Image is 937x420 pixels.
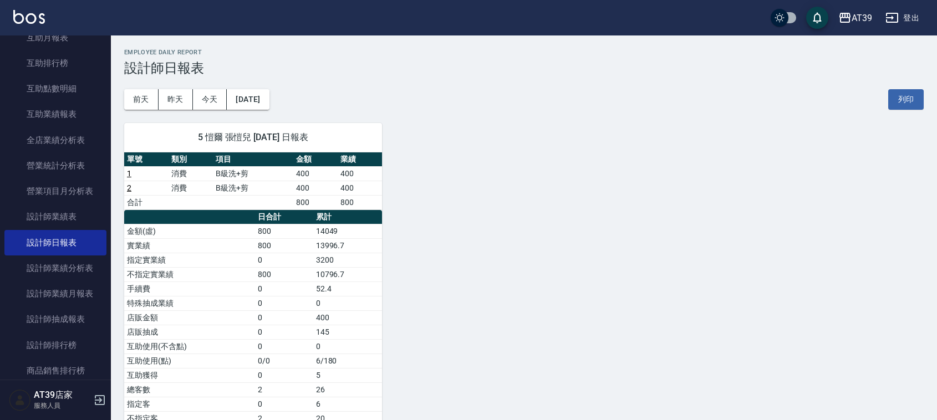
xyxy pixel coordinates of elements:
[124,325,255,339] td: 店販抽成
[124,296,255,310] td: 特殊抽成業績
[4,153,106,178] a: 營業統計分析表
[9,389,31,411] img: Person
[193,89,227,110] button: 今天
[806,7,828,29] button: save
[124,397,255,411] td: 指定客
[124,152,169,167] th: 單號
[169,181,213,195] td: 消費
[124,267,255,281] td: 不指定實業績
[4,281,106,306] a: 設計師業績月報表
[834,7,877,29] button: AT39
[124,339,255,354] td: 互助使用(不含點)
[852,11,872,25] div: AT39
[4,332,106,358] a: 設計師排行榜
[34,390,90,401] h5: AT39店家
[255,382,313,397] td: 2
[4,25,106,50] a: 互助月報表
[255,368,313,382] td: 0
[4,101,106,127] a: 互助業績報表
[34,401,90,411] p: 服務人員
[313,325,382,339] td: 145
[255,339,313,354] td: 0
[888,89,924,110] button: 列印
[338,152,382,167] th: 業績
[338,195,382,209] td: 800
[4,127,106,153] a: 全店業績分析表
[124,60,924,76] h3: 設計師日報表
[4,204,106,229] a: 設計師業績表
[213,181,293,195] td: B級洗+剪
[255,238,313,253] td: 800
[4,178,106,204] a: 營業項目月分析表
[124,354,255,368] td: 互助使用(點)
[124,89,159,110] button: 前天
[255,397,313,411] td: 0
[313,310,382,325] td: 400
[313,382,382,397] td: 26
[255,296,313,310] td: 0
[313,281,382,296] td: 52.4
[124,382,255,397] td: 總客數
[313,368,382,382] td: 5
[255,354,313,368] td: 0/0
[313,354,382,368] td: 6/180
[213,166,293,181] td: B級洗+剪
[881,8,924,28] button: 登出
[255,224,313,238] td: 800
[313,339,382,354] td: 0
[124,310,255,325] td: 店販金額
[313,224,382,238] td: 14049
[138,132,369,143] span: 5 愷爾 張愷兒 [DATE] 日報表
[313,267,382,281] td: 10796.7
[255,253,313,267] td: 0
[255,281,313,296] td: 0
[4,255,106,281] a: 設計師業績分析表
[313,296,382,310] td: 0
[293,166,338,181] td: 400
[124,368,255,382] td: 互助獲得
[255,310,313,325] td: 0
[4,358,106,383] a: 商品銷售排行榜
[338,181,382,195] td: 400
[124,253,255,267] td: 指定實業績
[124,224,255,238] td: 金額(虛)
[159,89,193,110] button: 昨天
[124,152,382,210] table: a dense table
[255,267,313,281] td: 800
[4,230,106,255] a: 設計師日報表
[213,152,293,167] th: 項目
[313,210,382,224] th: 累計
[124,281,255,296] td: 手續費
[255,325,313,339] td: 0
[293,195,338,209] td: 800
[13,10,45,24] img: Logo
[127,169,131,178] a: 1
[127,183,131,192] a: 2
[169,166,213,181] td: 消費
[4,306,106,332] a: 設計師抽成報表
[313,397,382,411] td: 6
[313,238,382,253] td: 13996.7
[255,210,313,224] th: 日合計
[169,152,213,167] th: 類別
[4,76,106,101] a: 互助點數明細
[227,89,269,110] button: [DATE]
[313,253,382,267] td: 3200
[338,166,382,181] td: 400
[293,181,338,195] td: 400
[124,195,169,209] td: 合計
[124,238,255,253] td: 實業績
[124,49,924,56] h2: Employee Daily Report
[4,50,106,76] a: 互助排行榜
[293,152,338,167] th: 金額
